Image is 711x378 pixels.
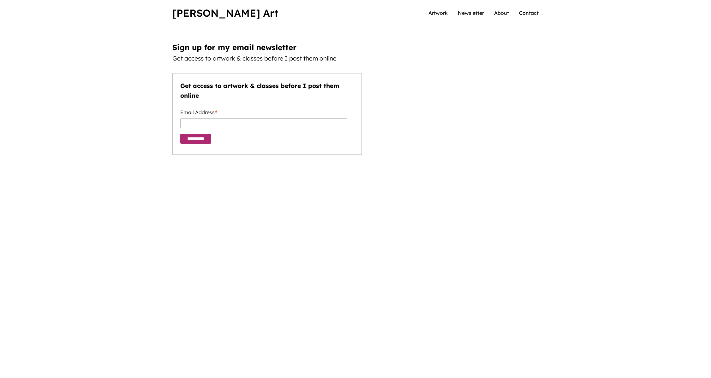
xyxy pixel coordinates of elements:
[519,10,539,16] a: Contact
[172,54,362,63] p: Get access to artwork & classes before I post them online
[494,10,509,16] a: About
[180,81,354,100] h2: Get access to artwork & classes before I post them online
[428,10,448,16] a: Artwork
[458,10,484,16] a: Newsletter
[180,105,347,117] label: Email Address
[172,7,278,19] a: [PERSON_NAME] Art
[172,41,362,53] h2: Sign up for my email newsletter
